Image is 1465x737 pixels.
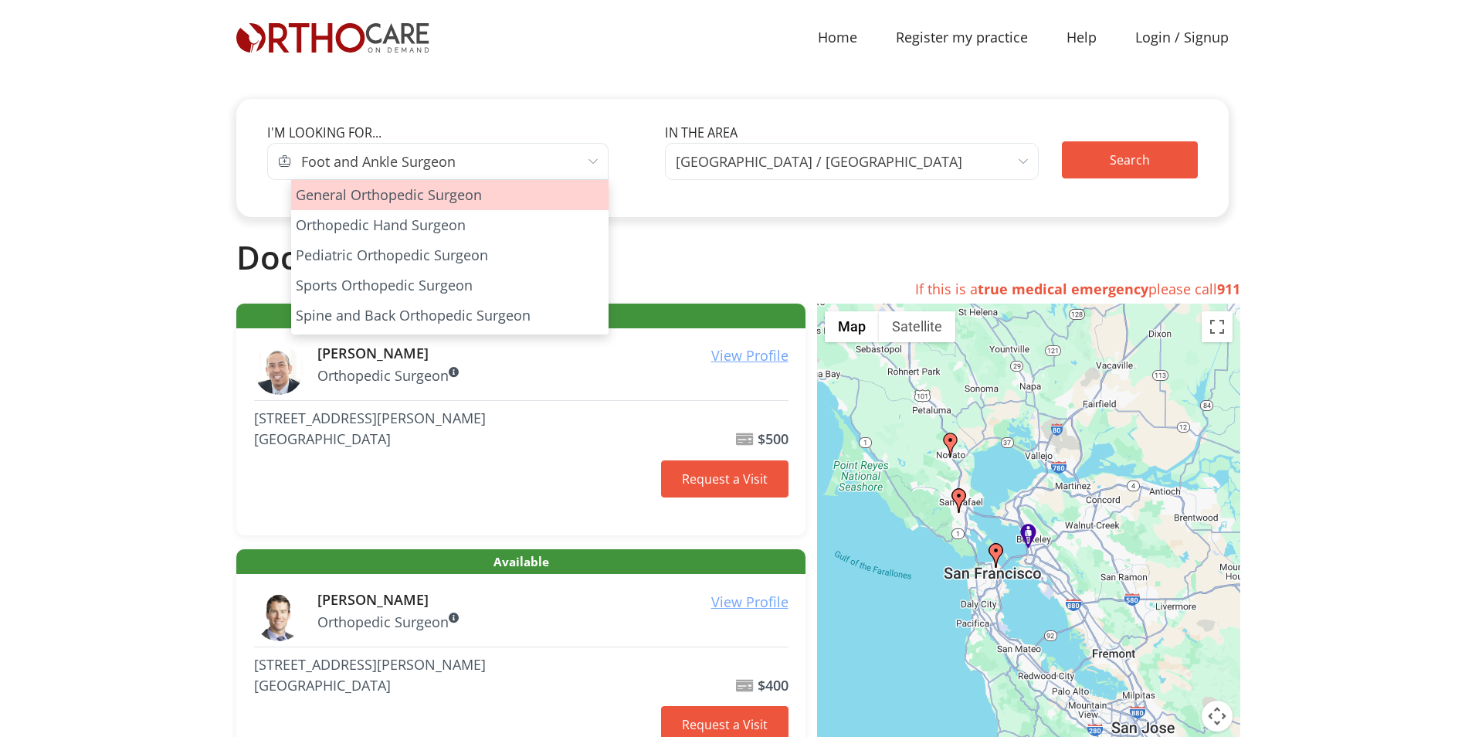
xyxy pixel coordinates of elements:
[1116,27,1248,48] a: Login / Signup
[799,20,877,55] a: Home
[1202,311,1233,342] button: Toggle fullscreen view
[825,311,879,342] button: Show street map
[267,124,382,142] label: I'm looking for...
[301,151,456,172] span: Foot and Ankle Surgeon
[711,593,788,611] u: View Profile
[877,20,1047,55] a: Register my practice
[291,210,609,240] li: Orthopedic Hand Surgeon
[665,143,1039,180] span: San Francisco / Bay Area
[236,549,805,574] span: Available
[254,345,304,395] img: James
[711,345,788,366] a: View Profile
[1062,141,1198,178] button: Search
[317,592,788,609] h6: [PERSON_NAME]
[879,311,955,342] button: Show satellite imagery
[291,240,609,270] li: Pediatric Orthopedic Surgeon
[254,592,304,641] img: Patrick
[1047,20,1116,55] a: Help
[1202,701,1233,732] button: Map camera controls
[661,460,788,498] a: Request a Visit
[676,151,962,172] span: San Francisco / Bay Area
[254,408,654,450] address: [STREET_ADDRESS][PERSON_NAME] [GEOGRAPHIC_DATA]
[291,331,609,361] li: Foot and Ankle Surgeon
[317,365,788,386] p: Orthopedic Surgeon
[758,676,788,695] b: $400
[236,304,805,328] span: Available
[236,238,1229,277] h2: Doctors in your area
[978,280,1148,298] strong: true medical emergency
[291,180,609,210] li: General Orthopedic Surgeon
[291,270,609,301] li: Sports Orthopedic Surgeon
[711,592,788,613] a: View Profile
[711,346,788,365] u: View Profile
[1217,280,1240,298] strong: 911
[291,301,609,331] li: Spine and Back Orthopedic Surgeon
[915,280,1240,298] span: If this is a please call
[758,430,788,448] b: $500
[291,143,609,180] span: Foot and Ankle Surgeon
[317,612,788,633] p: Orthopedic Surgeon
[254,654,654,696] address: [STREET_ADDRESS][PERSON_NAME] [GEOGRAPHIC_DATA]
[317,345,788,362] h6: [PERSON_NAME]
[665,124,738,142] label: In the area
